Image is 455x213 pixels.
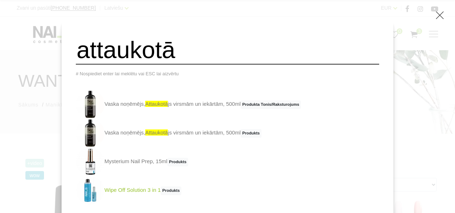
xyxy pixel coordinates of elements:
[167,158,188,166] span: Produkts
[76,71,179,76] span: # Nospiediet enter lai meklētu vai ESC lai aizvērtu
[76,90,104,119] img: Vaska noņēmējs šķīdinātājs virsmām un iekārtām Līdzeklis, kas perfekti notīra vaska atliekas no i...
[241,100,301,109] span: Produkta Tonis/Raksturojums
[76,35,379,65] input: Meklēt produktus ...
[241,129,261,138] span: Produkts
[76,147,188,176] a: Mysterium Nail Prep, 15mlProdukts
[161,186,181,195] span: Produkts
[76,90,301,119] a: Vaska noņēmējs,attaukotājs virsmām un iekārtām, 500mlProdukta Tonis/Raksturojums
[76,176,181,205] a: Wipe Off Solution 3 in 1Produkts
[145,101,168,107] span: attaukotā
[145,129,168,136] span: attaukotā
[76,119,261,147] a: Vaska noņēmējs,attaukotājs virsmām un iekārtām, 500mlProdukts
